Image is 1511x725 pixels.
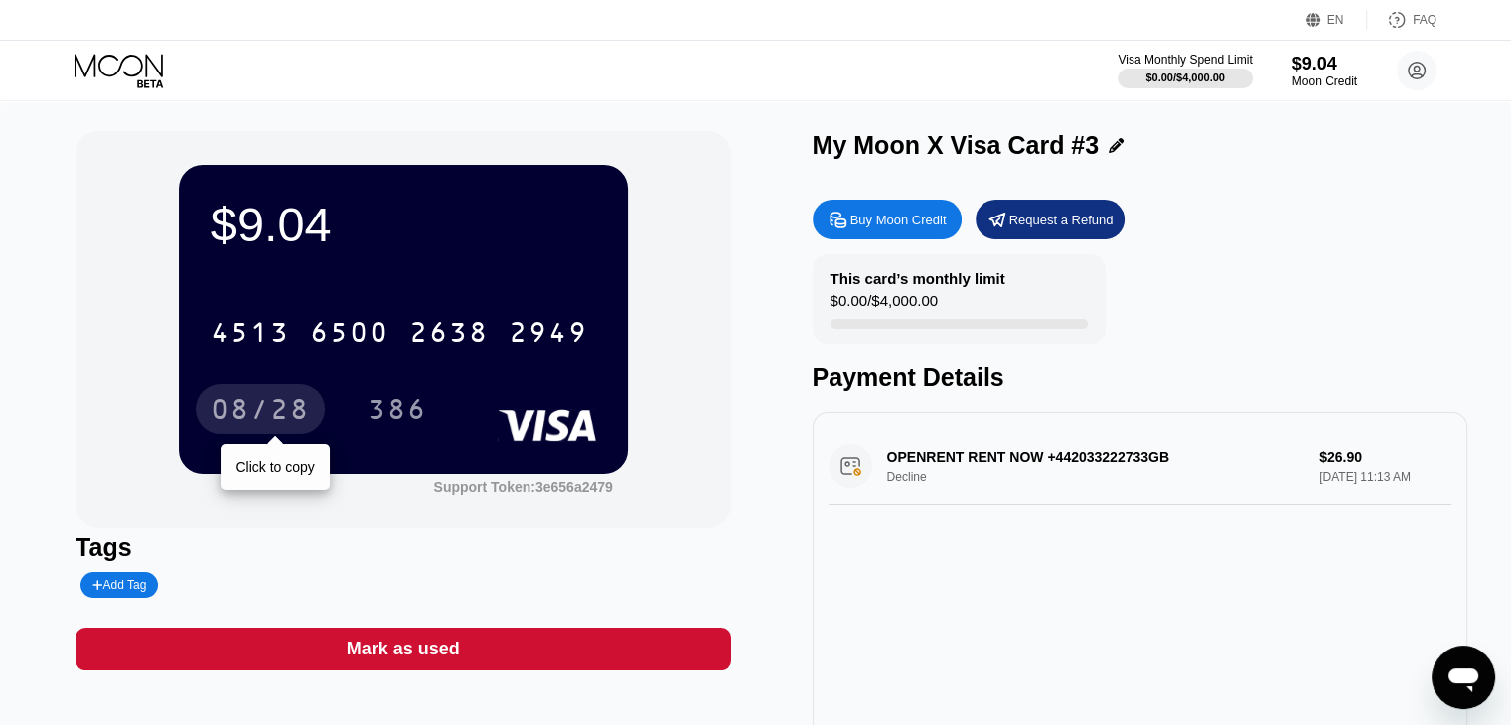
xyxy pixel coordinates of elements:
div: FAQ [1413,13,1436,27]
div: Payment Details [813,363,1467,392]
div: Support Token: 3e656a2479 [433,479,612,495]
div: $9.04 [211,197,596,252]
div: Buy Moon Credit [850,212,947,228]
div: 08/28 [211,396,310,428]
div: Mark as used [347,638,460,660]
div: 386 [353,384,442,434]
div: Visa Monthly Spend Limit$0.00/$4,000.00 [1118,53,1252,88]
div: Support Token:3e656a2479 [433,479,612,495]
div: My Moon X Visa Card #3 [813,131,1100,160]
div: Buy Moon Credit [813,200,962,239]
div: Moon Credit [1292,74,1357,88]
div: FAQ [1367,10,1436,30]
div: This card’s monthly limit [831,270,1005,287]
div: Visa Monthly Spend Limit [1118,53,1252,67]
div: $9.04 [1292,54,1357,74]
div: Add Tag [92,578,146,592]
div: $0.00 / $4,000.00 [1145,72,1225,83]
div: 386 [368,396,427,428]
div: Request a Refund [976,200,1125,239]
div: 2949 [509,319,588,351]
div: Request a Refund [1009,212,1114,228]
div: $0.00 / $4,000.00 [831,292,938,319]
div: EN [1327,13,1344,27]
iframe: Button to launch messaging window [1432,646,1495,709]
div: Tags [76,533,730,562]
div: 6500 [310,319,389,351]
div: 08/28 [196,384,325,434]
div: $9.04Moon Credit [1292,54,1357,88]
div: EN [1306,10,1367,30]
div: 4513 [211,319,290,351]
div: Click to copy [235,459,314,475]
div: Mark as used [76,628,730,670]
div: 4513650026382949 [199,307,600,357]
div: 2638 [409,319,489,351]
div: Add Tag [80,572,158,598]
